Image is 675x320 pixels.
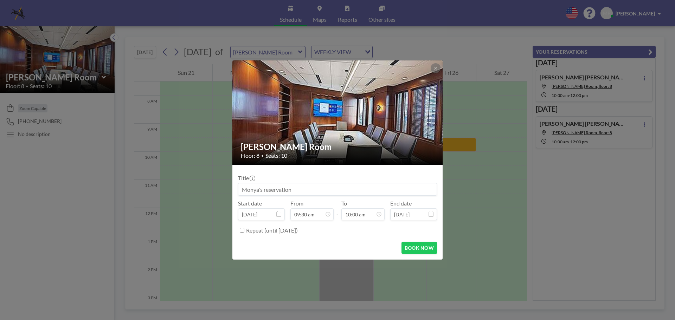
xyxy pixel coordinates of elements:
[246,227,298,234] label: Repeat (until [DATE])
[390,200,412,207] label: End date
[238,175,255,182] label: Title
[290,200,303,207] label: From
[241,152,259,159] span: Floor: 8
[341,200,347,207] label: To
[336,202,339,218] span: -
[232,2,443,223] img: 537.jpg
[265,152,287,159] span: Seats: 10
[401,242,437,254] button: BOOK NOW
[238,200,262,207] label: Start date
[261,153,264,158] span: •
[241,142,435,152] h2: [PERSON_NAME] Room
[238,183,437,195] input: Monya's reservation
